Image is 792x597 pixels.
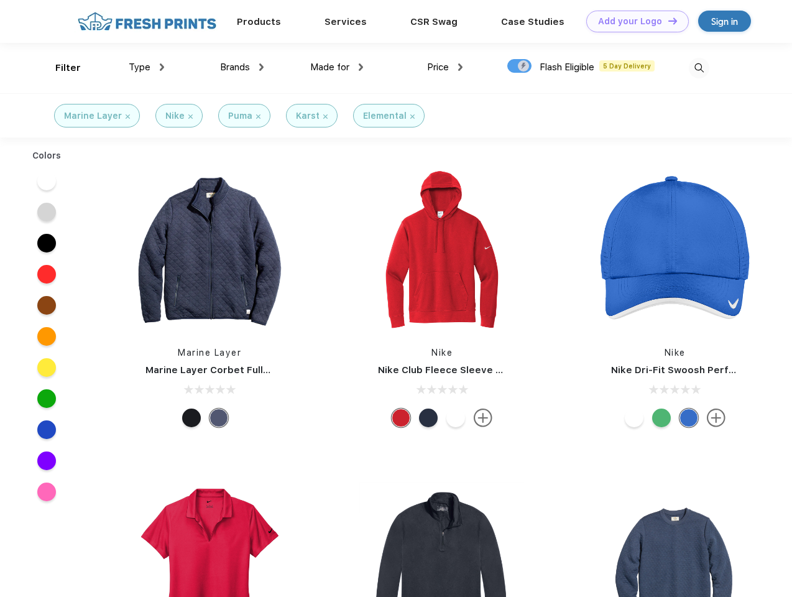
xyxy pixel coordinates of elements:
img: func=resize&h=266 [592,169,758,334]
div: Elemental [363,109,407,123]
img: filter_cancel.svg [410,114,415,119]
span: Price [427,62,449,73]
a: Sign in [698,11,751,32]
a: Marine Layer Corbet Full-Zip Jacket [145,364,318,376]
div: Colors [23,149,71,162]
img: filter_cancel.svg [323,114,328,119]
div: White [446,409,465,427]
img: dropdown.png [359,63,363,71]
div: Filter [55,61,81,75]
a: Nike Dri-Fit Swoosh Perforated Cap [611,364,783,376]
span: Brands [220,62,250,73]
a: CSR Swag [410,16,458,27]
img: dropdown.png [458,63,463,71]
div: University Red [392,409,410,427]
div: Midnight Navy [419,409,438,427]
span: 5 Day Delivery [599,60,655,72]
a: Marine Layer [178,348,241,358]
span: Made for [310,62,349,73]
img: func=resize&h=266 [127,169,292,334]
div: Add your Logo [598,16,662,27]
span: Flash Eligible [540,62,594,73]
img: dropdown.png [160,63,164,71]
img: filter_cancel.svg [256,114,260,119]
img: filter_cancel.svg [188,114,193,119]
a: Nike Club Fleece Sleeve Swoosh Pullover Hoodie [378,364,611,376]
img: more.svg [707,409,725,427]
div: Marine Layer [64,109,122,123]
img: dropdown.png [259,63,264,71]
img: desktop_search.svg [689,58,709,78]
div: Blue Sapphire [679,409,698,427]
a: Nike [665,348,686,358]
div: Nike [165,109,185,123]
div: Puma [228,109,252,123]
img: func=resize&h=266 [359,169,525,334]
img: more.svg [474,409,492,427]
div: Sign in [711,14,738,29]
img: DT [668,17,677,24]
div: Black [182,409,201,427]
div: Navy [210,409,228,427]
a: Nike [431,348,453,358]
img: fo%20logo%202.webp [74,11,220,32]
div: White [625,409,643,427]
a: Products [237,16,281,27]
div: Lucky Green [652,409,671,427]
div: Karst [296,109,320,123]
img: filter_cancel.svg [126,114,130,119]
a: Services [325,16,367,27]
span: Type [129,62,150,73]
